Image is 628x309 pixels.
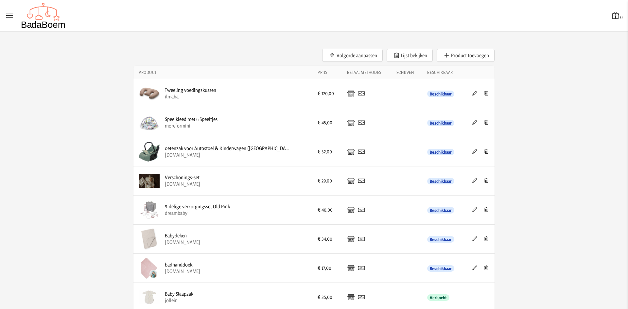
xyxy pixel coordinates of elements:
div: [DOMAIN_NAME] [165,152,290,158]
div: € 29,00 [318,178,337,184]
span: Beschikbaar [427,178,454,184]
th: Prijs [312,66,342,79]
th: Schijven [391,66,422,79]
div: € 120,00 [318,90,337,97]
div: Verschonings-set [165,174,200,181]
div: € 32,00 [318,148,337,155]
span: Beschikbaar [427,207,454,214]
button: Lijst bekijken [387,49,433,62]
div: [DOMAIN_NAME] [165,268,200,275]
span: Verkocht [427,294,449,301]
div: € 34,00 [318,236,337,242]
div: 9-delige verzorgingsset Old Pink [165,203,230,210]
span: Beschikbaar [427,265,454,272]
div: Tweeling voedingskussen [165,87,216,94]
div: ilmaha [165,94,216,100]
div: [DOMAIN_NAME] [165,181,200,187]
span: Beschikbaar [427,149,454,155]
img: Badaboem [21,3,66,29]
span: Beschikbaar [427,236,454,243]
button: 0 [611,11,623,21]
div: moreformini [165,123,218,129]
div: Speelkleed met 6 Speeltjes [165,116,218,123]
div: € 17,00 [318,265,337,271]
span: Beschikbaar [427,91,454,97]
div: € 40,00 [318,207,337,213]
div: Babydeken [165,232,200,239]
button: Volgorde aanpassen [322,49,383,62]
th: Beschikbaar [422,66,463,79]
div: badhanddoek [165,262,200,268]
div: € 45,00 [318,119,337,126]
button: Product toevoegen [437,49,495,62]
div: jollein [165,297,193,304]
th: Betaalmethodes [342,66,391,79]
div: Baby Slaapzak [165,291,193,297]
span: Beschikbaar [427,120,454,126]
div: € 35,00 [318,294,337,300]
div: [DOMAIN_NAME] [165,239,200,246]
div: dreambaby [165,210,230,216]
div: oetenzak voor Autostoel & Kinderwagen ([GEOGRAPHIC_DATA]) [165,145,290,152]
th: Product [133,66,312,79]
